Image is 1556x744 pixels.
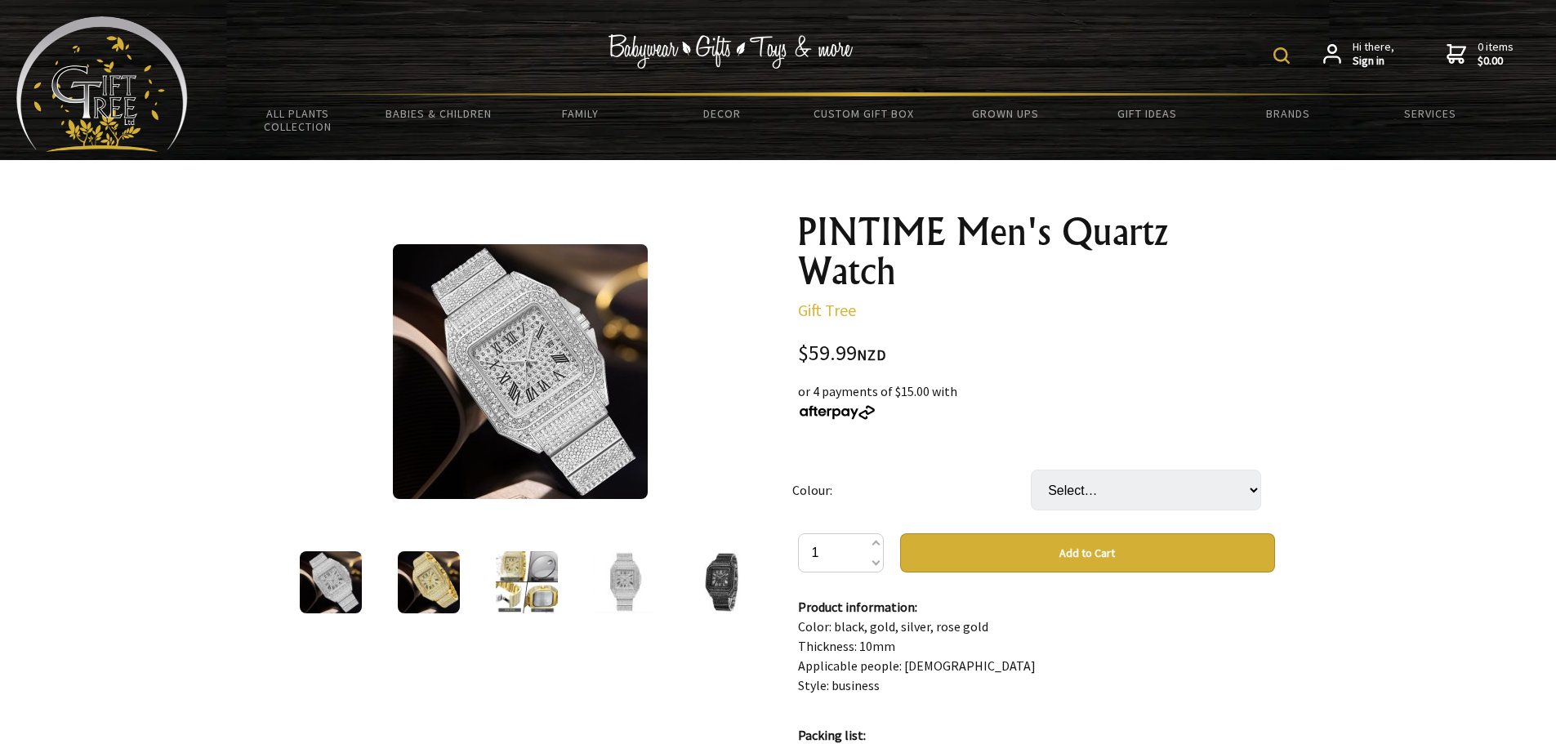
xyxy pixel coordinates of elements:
[1447,40,1514,69] a: 0 items$0.00
[1353,40,1394,69] span: Hi there,
[1323,40,1394,69] a: Hi there,Sign in
[1273,47,1290,64] img: product search
[798,597,1275,695] p: Color: black, gold, silver, rose gold Thickness: 10mm Applicable people: [DEMOGRAPHIC_DATA] Style...
[510,96,651,131] a: Family
[368,96,510,131] a: Babies & Children
[1218,96,1359,131] a: Brands
[793,96,934,131] a: Custom Gift Box
[393,244,648,499] img: PINTIME Men's Quartz Watch
[1353,54,1394,69] strong: Sign in
[227,96,368,144] a: All Plants Collection
[857,345,886,364] span: NZD
[798,212,1275,291] h1: PINTIME Men's Quartz Watch
[792,447,1031,533] td: Colour:
[798,727,866,743] strong: Packing list:
[1478,54,1514,69] strong: $0.00
[1478,39,1514,69] span: 0 items
[16,16,188,152] img: Babyware - Gifts - Toys and more...
[934,96,1076,131] a: Grown Ups
[798,599,917,615] strong: Product information:
[798,381,1275,421] div: or 4 payments of $15.00 with
[798,405,876,420] img: Afterpay
[692,551,754,613] img: PINTIME Men's Quartz Watch
[798,343,1275,365] div: $59.99
[609,34,854,69] img: Babywear - Gifts - Toys & more
[651,96,792,131] a: Decor
[496,551,558,613] img: PINTIME Men's Quartz Watch
[300,551,362,613] img: PINTIME Men's Quartz Watch
[1076,96,1217,131] a: Gift Ideas
[398,551,460,613] img: PINTIME Men's Quartz Watch
[594,551,656,613] img: PINTIME Men's Quartz Watch
[1359,96,1500,131] a: Services
[900,533,1275,572] button: Add to Cart
[798,300,856,320] a: Gift Tree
